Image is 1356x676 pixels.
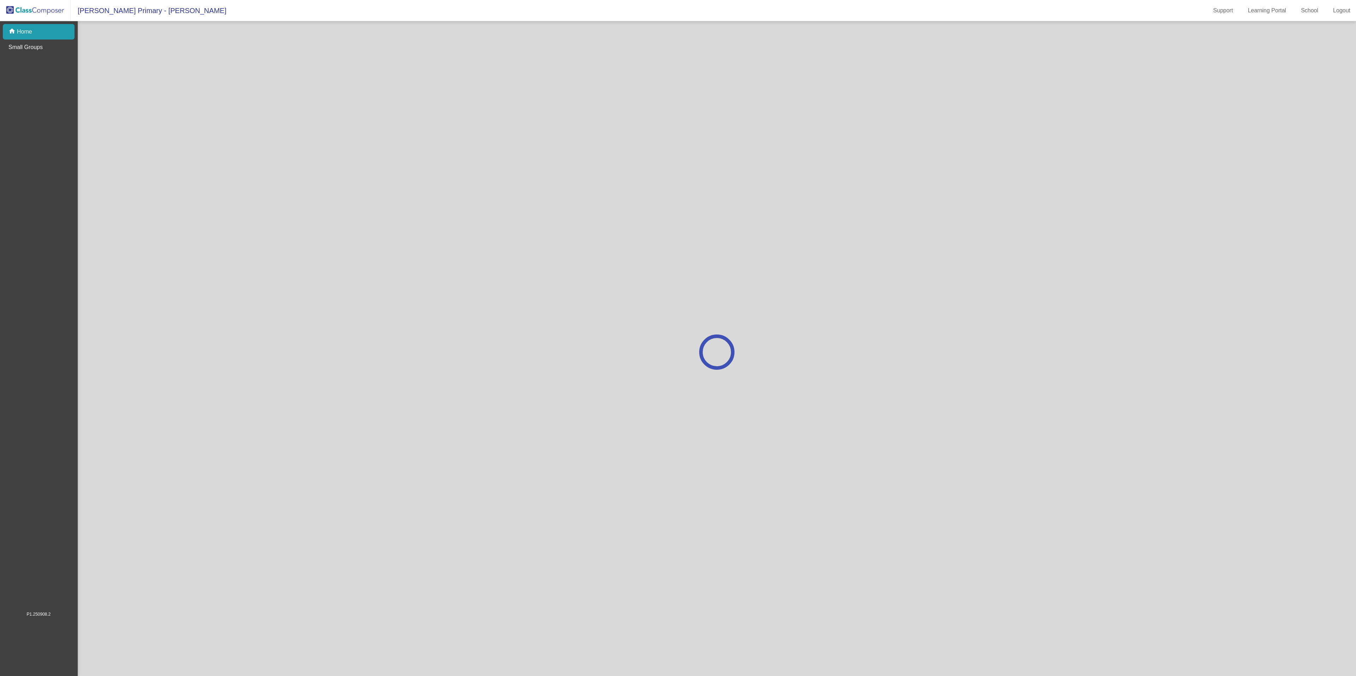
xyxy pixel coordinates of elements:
p: Small Groups [8,43,43,52]
a: Support [1208,5,1239,16]
a: Logout [1327,5,1356,16]
mat-icon: home [8,28,17,36]
p: Home [17,28,32,36]
span: [PERSON_NAME] Primary - [PERSON_NAME] [71,5,226,16]
a: Learning Portal [1242,5,1292,16]
a: School [1295,5,1324,16]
